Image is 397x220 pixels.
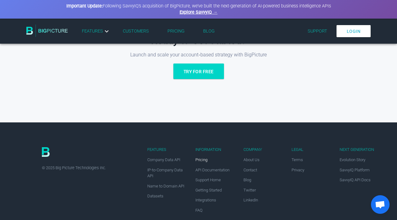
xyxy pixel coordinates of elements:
a: Try for free [173,64,224,79]
strong: Important Update: [66,3,103,9]
a: Login [337,25,371,37]
a: Features [82,28,110,35]
a: Explore SavvyIQ → [180,10,217,15]
a: Pricing [167,29,185,34]
p: Launch and scale your account‑based strategy with BigPicture [22,51,375,59]
a: Customers [123,29,149,34]
div: Following SavvyIQ's acquisition of BigPicture, we've built the next-generation of AI-powered busi... [59,3,338,15]
a: Blog [203,29,215,34]
div: Open chat [371,195,390,214]
img: BigPicture.io [26,24,68,37]
a: Support [308,29,327,34]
